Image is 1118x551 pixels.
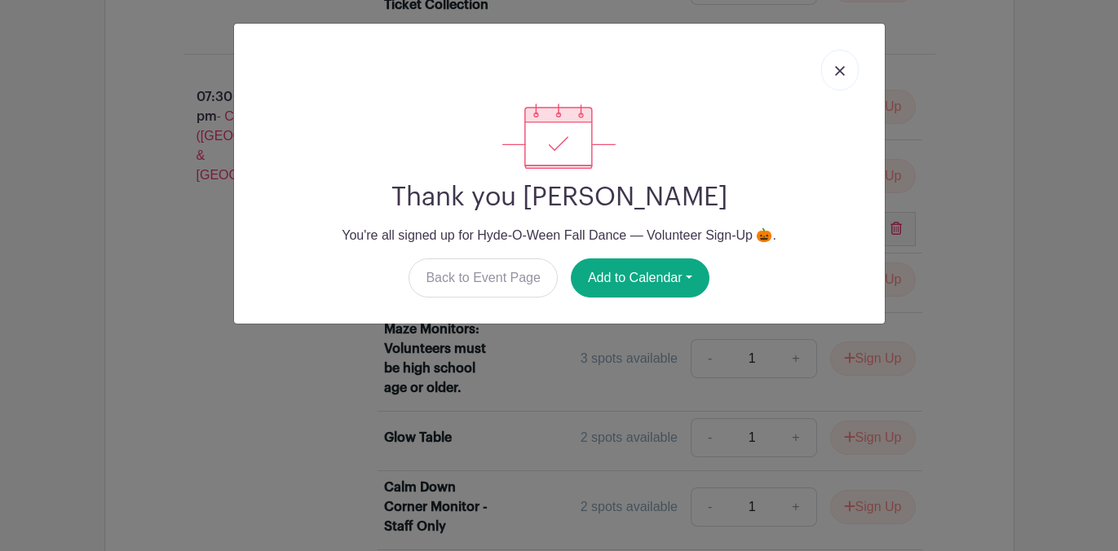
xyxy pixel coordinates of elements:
[409,258,558,298] a: Back to Event Page
[502,104,615,169] img: signup_complete-c468d5dda3e2740ee63a24cb0ba0d3ce5d8a4ecd24259e683200fb1569d990c8.svg
[247,182,872,213] h2: Thank you [PERSON_NAME]
[571,258,709,298] button: Add to Calendar
[247,226,872,245] p: You're all signed up for Hyde-O-Ween Fall Dance — Volunteer Sign-Up 🎃.
[835,66,845,76] img: close_button-5f87c8562297e5c2d7936805f587ecaba9071eb48480494691a3f1689db116b3.svg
